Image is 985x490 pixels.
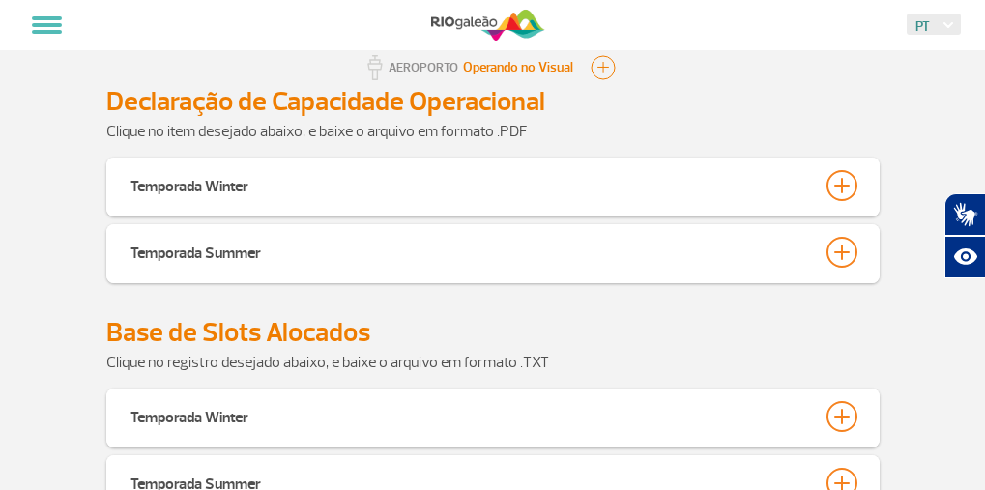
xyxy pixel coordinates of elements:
p: AEROPORTO [389,62,458,74]
div: Temporada Summer [130,237,261,264]
p: Visibilidade de 10000m [463,61,573,74]
p: Clique no item desejado abaixo, e baixe o arquivo em formato .PDF [106,120,880,143]
p: Clique no registro desejado abaixo, e baixe o arquivo em formato .TXT [106,351,880,374]
h2: Base de Slots Alocados [106,315,880,351]
h2: Declaração de Capacidade Operacional [106,84,880,120]
button: Abrir recursos assistivos. [944,236,985,278]
button: Temporada Summer [130,236,856,269]
button: Temporada Winter [130,169,856,202]
div: Temporada Winter [130,401,248,428]
div: Temporada Winter [130,170,248,197]
button: Abrir tradutor de língua de sinais. [944,193,985,236]
div: Plugin de acessibilidade da Hand Talk. [944,193,985,278]
button: Temporada Winter [130,400,856,433]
